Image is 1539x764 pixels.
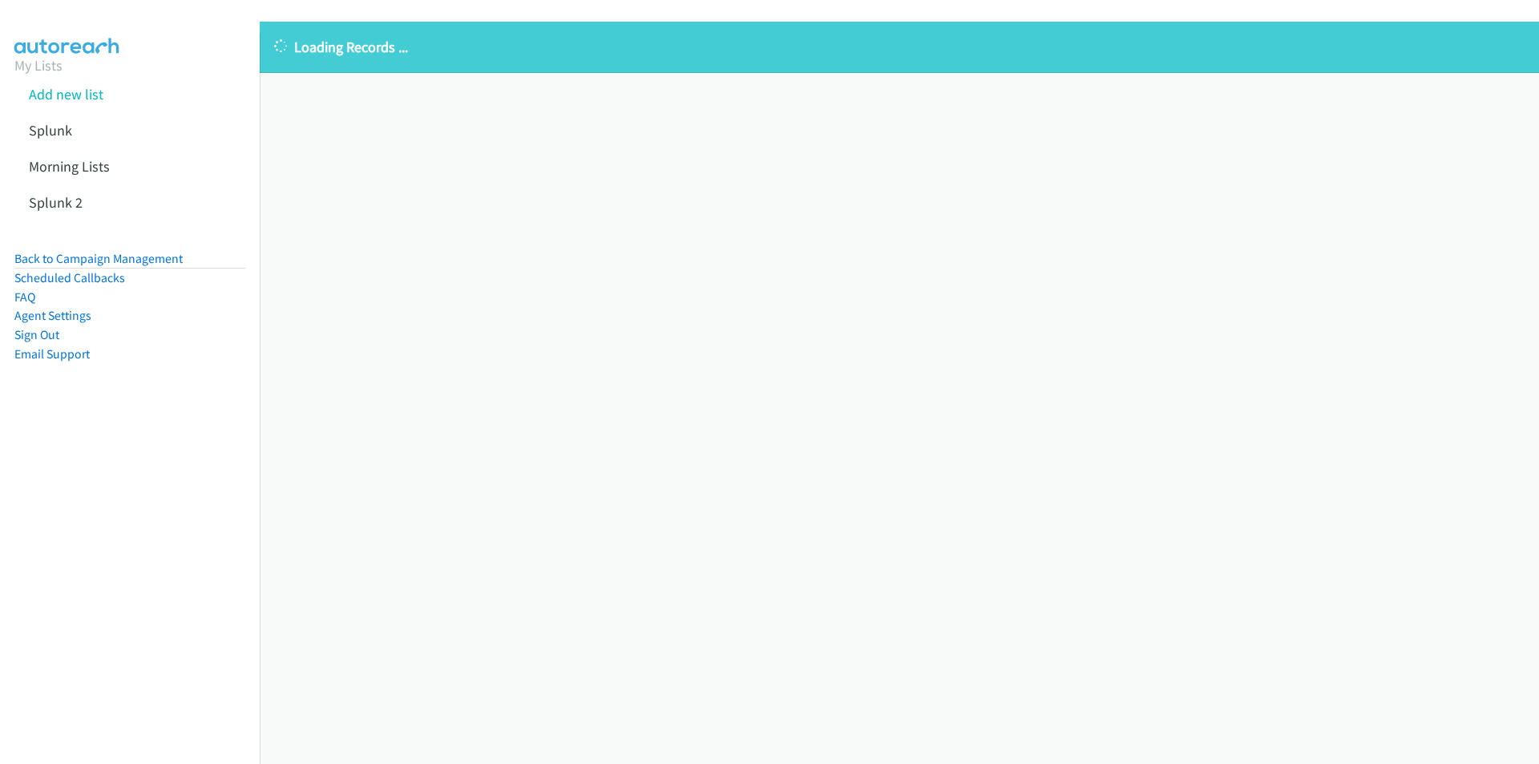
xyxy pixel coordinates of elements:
[29,193,83,212] a: Splunk 2
[29,85,103,103] a: Add new list
[14,327,59,342] a: Sign Out
[29,121,72,139] a: Splunk
[14,270,125,285] a: Scheduled Callbacks
[14,308,91,323] a: Agent Settings
[14,289,35,305] a: FAQ
[14,346,90,362] a: Email Support
[29,157,110,176] a: Morning Lists
[14,251,183,266] a: Back to Campaign Management
[274,36,1525,58] p: Loading Records ...
[14,56,63,75] a: My Lists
